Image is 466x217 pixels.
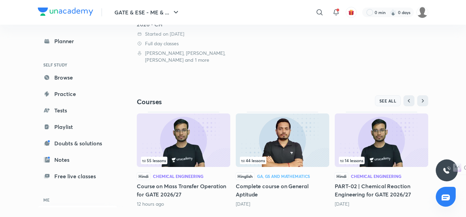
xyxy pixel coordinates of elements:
[240,157,325,164] div: infosection
[142,158,166,162] span: 55 lessons
[240,157,325,164] div: infocontainer
[335,182,428,198] h5: PART-02 | Chemical Reaction Engineering for GATE 2026/27
[335,112,428,207] div: PART-02 | Chemical Reaction Engineering for GATE 2026/27
[137,97,282,106] h4: Courses
[38,194,118,206] h6: ME
[38,104,118,117] a: Tests
[335,113,428,167] img: Thumbnail
[38,169,118,183] a: Free live classes
[335,172,348,180] span: Hindi
[257,174,310,178] div: GA, GS and Mathematics
[348,9,354,15] img: avatar
[241,158,265,162] span: 44 lessons
[390,9,397,16] img: streak
[236,201,329,207] div: 14 days ago
[137,113,230,167] img: Thumbnail
[38,120,118,134] a: Playlist
[443,166,451,174] img: ttu
[110,5,184,19] button: GATE & ESE - ME & ...
[38,153,118,167] a: Notes
[153,174,203,178] div: Chemical Engineering
[141,157,226,164] div: infocontainer
[38,8,93,16] img: Company Logo
[375,95,401,106] button: SEE ALL
[339,157,424,164] div: infocontainer
[340,158,363,162] span: 14 lessons
[236,182,329,198] h5: Complete course on General Aptitude
[137,112,230,207] div: Course on Mass Transfer Operation for GATE 2026/27
[141,157,226,164] div: left
[38,59,118,71] h6: SELF STUDY
[346,7,357,18] button: avatar
[38,71,118,84] a: Browse
[339,157,424,164] div: left
[379,98,397,103] span: SEE ALL
[137,182,230,198] h5: Course on Mass Transfer Operation for GATE 2026/27
[38,87,118,101] a: Practice
[236,112,329,207] div: Complete course on General Aptitude
[137,50,230,63] div: Devendra Poonia, Ankur Bansal, Aman Raj and 1 more
[38,34,118,48] a: Planner
[351,174,401,178] div: Chemical Engineering
[137,40,230,47] div: Full day classes
[417,7,428,18] img: yash Singh
[38,136,118,150] a: Doubts & solutions
[38,8,93,17] a: Company Logo
[335,201,428,207] div: 16 days ago
[236,172,254,180] span: Hinglish
[137,31,230,37] div: Started on 7 Mar 2025
[137,172,150,180] span: Hindi
[141,157,226,164] div: infosection
[137,201,230,207] div: 12 hours ago
[339,157,424,164] div: infosection
[240,157,325,164] div: left
[236,113,329,167] img: Thumbnail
